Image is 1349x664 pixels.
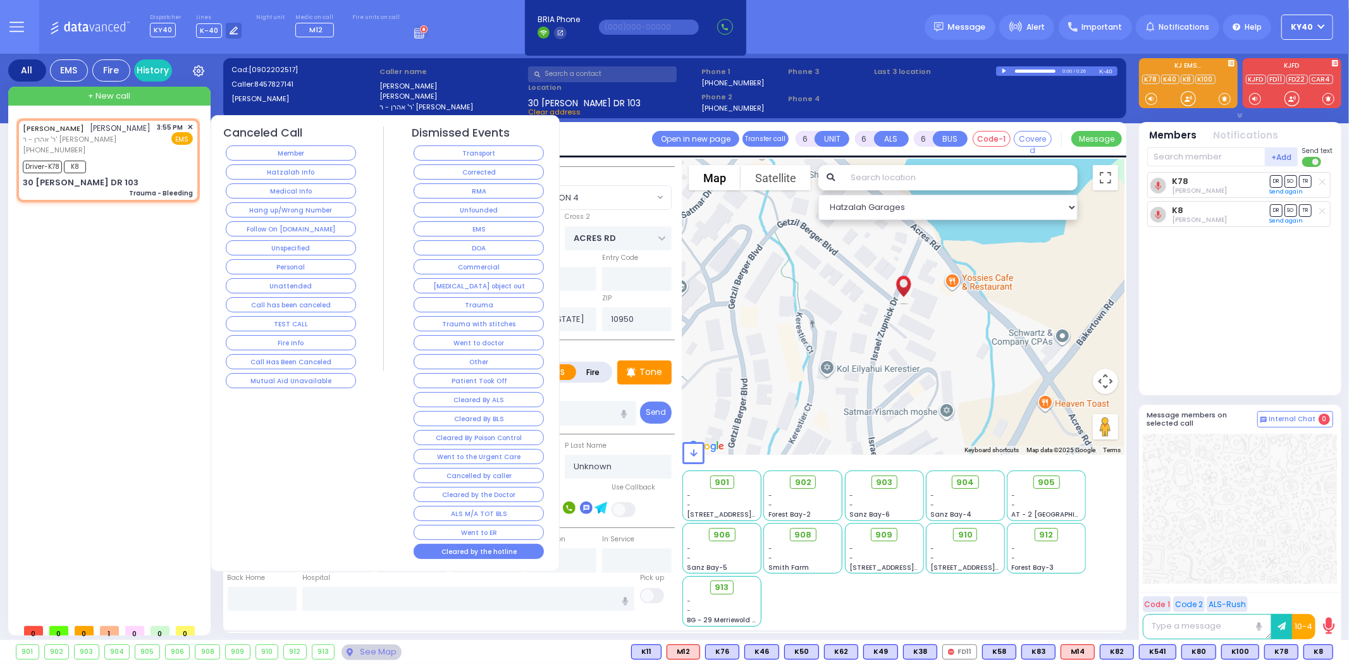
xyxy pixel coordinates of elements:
label: Back Home [228,573,266,583]
div: 0:26 [1076,64,1087,78]
label: KJFD [1243,63,1341,71]
a: Send again [1270,188,1303,195]
span: DR [1270,175,1283,187]
label: Dispatcher [150,14,182,22]
button: Code-1 [973,131,1011,147]
div: K58 [982,644,1016,660]
div: M14 [1061,644,1095,660]
a: History [134,59,172,82]
div: BLS [1221,644,1259,660]
div: BLS [1139,644,1176,660]
button: [MEDICAL_DATA] object out [414,278,544,293]
span: - [687,596,691,606]
span: ר' אהרן - ר' [PERSON_NAME] [23,134,151,145]
button: Drag Pegman onto the map to open Street View [1093,414,1118,440]
button: Went to ER [414,525,544,540]
span: Forest Bay-2 [768,510,811,519]
a: K78 [1142,75,1160,84]
button: Follow On [DOMAIN_NAME] [226,221,356,237]
input: Search a contact [528,66,677,82]
div: K50 [784,644,819,660]
label: [PHONE_NUMBER] [701,78,764,87]
button: Cleared By Poison Control [414,430,544,445]
div: / [1073,64,1076,78]
div: K11 [631,644,662,660]
span: DR [1270,204,1283,216]
span: KY40 [150,23,176,37]
div: All [8,59,46,82]
label: Turn off text [1302,156,1322,168]
button: Internal Chat 0 [1257,411,1333,427]
span: SECTION 4 [528,186,654,209]
div: BLS [631,644,662,660]
div: BLS [705,644,739,660]
button: Members [1150,128,1197,143]
span: - [687,553,691,563]
div: K78 [1264,644,1298,660]
label: [PHONE_NUMBER] [701,103,764,113]
span: 909 [876,529,893,541]
div: K82 [1100,644,1134,660]
button: RMA [414,183,544,199]
span: - [1012,544,1016,553]
button: Message [1071,131,1122,147]
label: Cross 2 [565,212,590,222]
div: K62 [824,644,858,660]
span: - [687,544,691,553]
label: ZIP [602,293,612,304]
span: - [1012,491,1016,500]
label: Entry Code [602,253,638,263]
label: Medic on call [295,14,338,22]
div: 913 [312,645,335,659]
button: Member [226,145,356,161]
span: Important [1081,22,1122,33]
button: Show street map [689,165,741,190]
label: Cad: [231,65,376,75]
button: Transfer call [742,131,789,147]
span: - [930,500,934,510]
div: BLS [1264,644,1298,660]
button: Unspecified [226,240,356,255]
span: 902 [795,476,811,489]
span: KY40 [1291,22,1314,33]
span: Phone 4 [788,94,870,104]
div: 912 [284,645,306,659]
div: BLS [1100,644,1134,660]
div: K-40 [1099,66,1118,76]
span: K8 [64,161,86,173]
a: FD22 [1286,75,1308,84]
h4: Canceled Call [224,126,303,140]
span: 0 [24,626,43,636]
label: [PERSON_NAME] [379,91,524,102]
span: Forest Bay-3 [1012,563,1054,572]
label: Caller name [379,66,524,77]
span: SECTION 4 [527,185,672,209]
span: BRIA Phone [538,14,580,25]
span: [0902202517] [249,65,298,75]
button: ALS [874,131,909,147]
button: Covered [1014,131,1052,147]
span: - [768,500,772,510]
span: Sanz Bay-5 [687,563,728,572]
span: 905 [1038,476,1055,489]
span: - [849,544,853,553]
span: SO [1284,175,1297,187]
span: 0 [75,626,94,636]
span: TR [1299,204,1312,216]
img: Google [686,438,727,455]
a: K100 [1195,75,1216,84]
button: Cancelled by caller [414,468,544,483]
span: Phone 1 [701,66,784,77]
div: BLS [863,644,898,660]
div: ALS [667,644,700,660]
button: Unattended [226,278,356,293]
label: [PERSON_NAME] [231,94,376,104]
div: 910 [256,645,278,659]
a: K40 [1161,75,1180,84]
button: DOA [414,240,544,255]
span: Alert [1026,22,1045,33]
div: M12 [667,644,700,660]
a: FD11 [1267,75,1285,84]
span: 903 [876,476,892,489]
a: Open in new page [652,131,739,147]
